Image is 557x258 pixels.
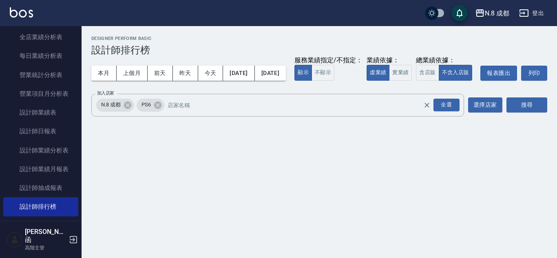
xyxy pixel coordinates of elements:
[148,66,173,81] button: 前天
[3,103,78,122] a: 設計師業績表
[3,84,78,103] a: 營業項目月分析表
[421,99,433,111] button: Clear
[472,5,513,22] button: N.8 成都
[367,56,412,65] div: 業績依據：
[173,66,198,81] button: 昨天
[3,197,78,216] a: 設計師排行榜
[3,141,78,160] a: 設計師業績分析表
[166,98,438,112] input: 店家名稱
[506,97,547,112] button: 搜尋
[416,65,439,81] button: 含店販
[97,90,114,96] label: 加入店家
[91,36,547,41] h2: Designer Perform Basic
[3,28,78,46] a: 全店業績分析表
[137,101,156,109] span: PS6
[416,56,476,65] div: 總業績依據：
[3,216,78,235] a: 商品銷售排行榜
[480,66,517,81] button: 報表匯出
[521,66,547,81] button: 列印
[10,7,33,18] img: Logo
[7,232,23,248] img: Person
[96,101,126,109] span: N.8 成都
[3,46,78,65] a: 每日業績分析表
[255,66,286,81] button: [DATE]
[433,99,460,111] div: 全選
[137,99,164,112] div: PS6
[198,66,223,81] button: 今天
[117,66,148,81] button: 上個月
[312,65,334,81] button: 不顯示
[91,66,117,81] button: 本月
[96,99,134,112] div: N.8 成都
[468,97,502,112] button: 選擇店家
[516,6,547,21] button: 登出
[439,65,473,81] button: 不含入店販
[25,228,66,244] h5: [PERSON_NAME]函
[432,97,461,113] button: Open
[367,65,389,81] button: 虛業績
[3,160,78,179] a: 設計師業績月報表
[294,65,312,81] button: 顯示
[223,66,254,81] button: [DATE]
[451,5,468,21] button: save
[3,122,78,141] a: 設計師日報表
[25,244,66,251] p: 高階主管
[3,66,78,84] a: 營業統計分析表
[3,179,78,197] a: 設計師抽成報表
[294,56,362,65] div: 服務業績指定/不指定：
[485,8,509,18] div: N.8 成都
[91,44,547,56] h3: 設計師排行榜
[389,65,412,81] button: 實業績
